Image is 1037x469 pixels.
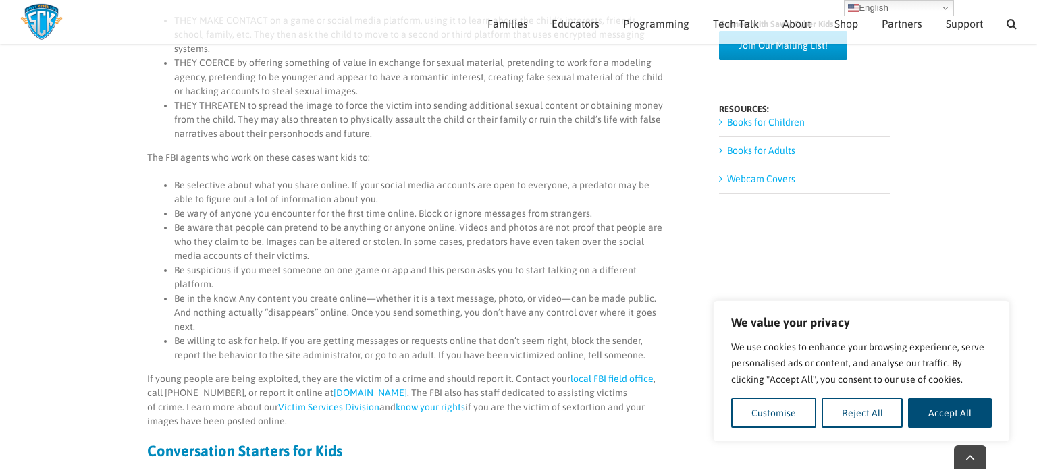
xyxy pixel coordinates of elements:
a: Books for Adults [727,145,795,156]
h4: RESOURCES: [719,105,890,113]
p: We value your privacy [731,314,992,331]
button: Reject All [822,398,903,428]
span: Educators [552,18,600,29]
a: Victim Services Division [278,402,379,412]
li: Be selective about what you share online. If your social media accounts are open to everyone, a p... [174,178,665,206]
span: Support [946,18,983,29]
p: The FBI agents who work on these cases want kids to: [147,150,665,165]
span: Join Our Mailing List! [739,40,828,51]
strong: Conversation Starters for Kids [147,442,342,460]
span: Programming [623,18,689,29]
span: Partners [882,18,922,29]
span: Tech Talk [713,18,759,29]
a: Webcam Covers [727,173,795,184]
li: Be in the know. Any content you create online—whether it is a text message, photo, or video—can b... [174,292,665,334]
li: Be wary of anyone you encounter for the first time online. Block or ignore messages from strangers. [174,206,665,221]
li: Be aware that people can pretend to be anything or anyone online. Videos and photos are not proof... [174,221,665,263]
span: Shop [834,18,858,29]
a: Books for Children [727,117,805,128]
img: en [848,3,859,13]
button: Accept All [908,398,992,428]
li: Be willing to ask for help. If you are getting messages or requests online that don’t seem right,... [174,334,665,362]
img: Savvy Cyber Kids Logo [20,3,63,40]
span: Families [487,18,528,29]
a: know your rights [396,402,465,412]
li: THEY COERCE by offering something of value in exchange for sexual material, pretending to work fo... [174,56,665,99]
a: Join Our Mailing List! [719,31,847,60]
li: THEY THREATEN to spread the image to force the victim into sending additional sexual content or o... [174,99,665,141]
a: [DOMAIN_NAME] [334,387,407,398]
li: Be suspicious if you meet someone on one game or app and this person asks you to start talking on... [174,263,665,292]
a: local FBI field office [570,373,654,384]
p: We use cookies to enhance your browsing experience, serve personalised ads or content, and analys... [731,339,992,387]
span: About [782,18,811,29]
p: If young people are being exploited, they are the victim of a crime and should report it. Contact... [147,372,665,429]
button: Customise [731,398,816,428]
